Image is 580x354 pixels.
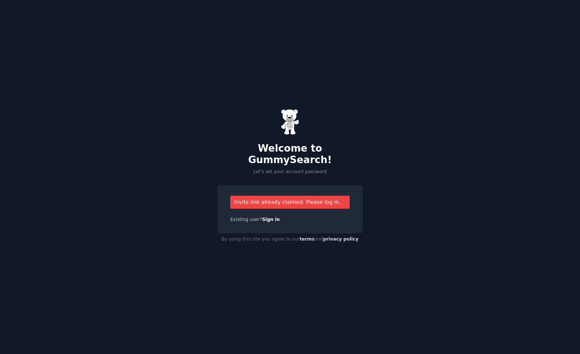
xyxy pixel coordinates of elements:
[262,217,280,222] a: Sign in
[323,236,359,242] a: privacy policy
[230,196,350,209] div: Invite link already claimed. Please log in.
[217,143,363,166] h2: Welcome to GummySearch!
[281,109,299,135] img: Gummy Bear
[217,169,363,175] p: Let's set your account password
[300,236,314,242] a: terms
[230,217,262,222] span: Existing user?
[217,234,363,245] div: By using this site you agree to our and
